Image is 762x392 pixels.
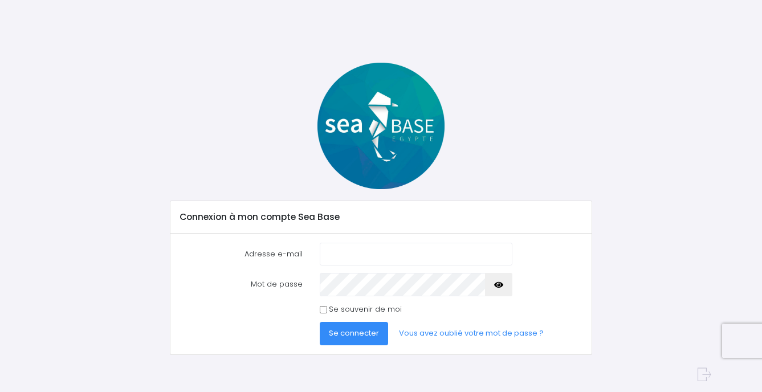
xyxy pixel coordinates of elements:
label: Adresse e-mail [171,243,311,266]
a: Vous avez oublié votre mot de passe ? [390,322,553,345]
button: Se connecter [320,322,388,345]
label: Mot de passe [171,273,311,296]
div: Connexion à mon compte Sea Base [170,201,592,233]
label: Se souvenir de moi [329,304,402,315]
span: Se connecter [329,328,379,338]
